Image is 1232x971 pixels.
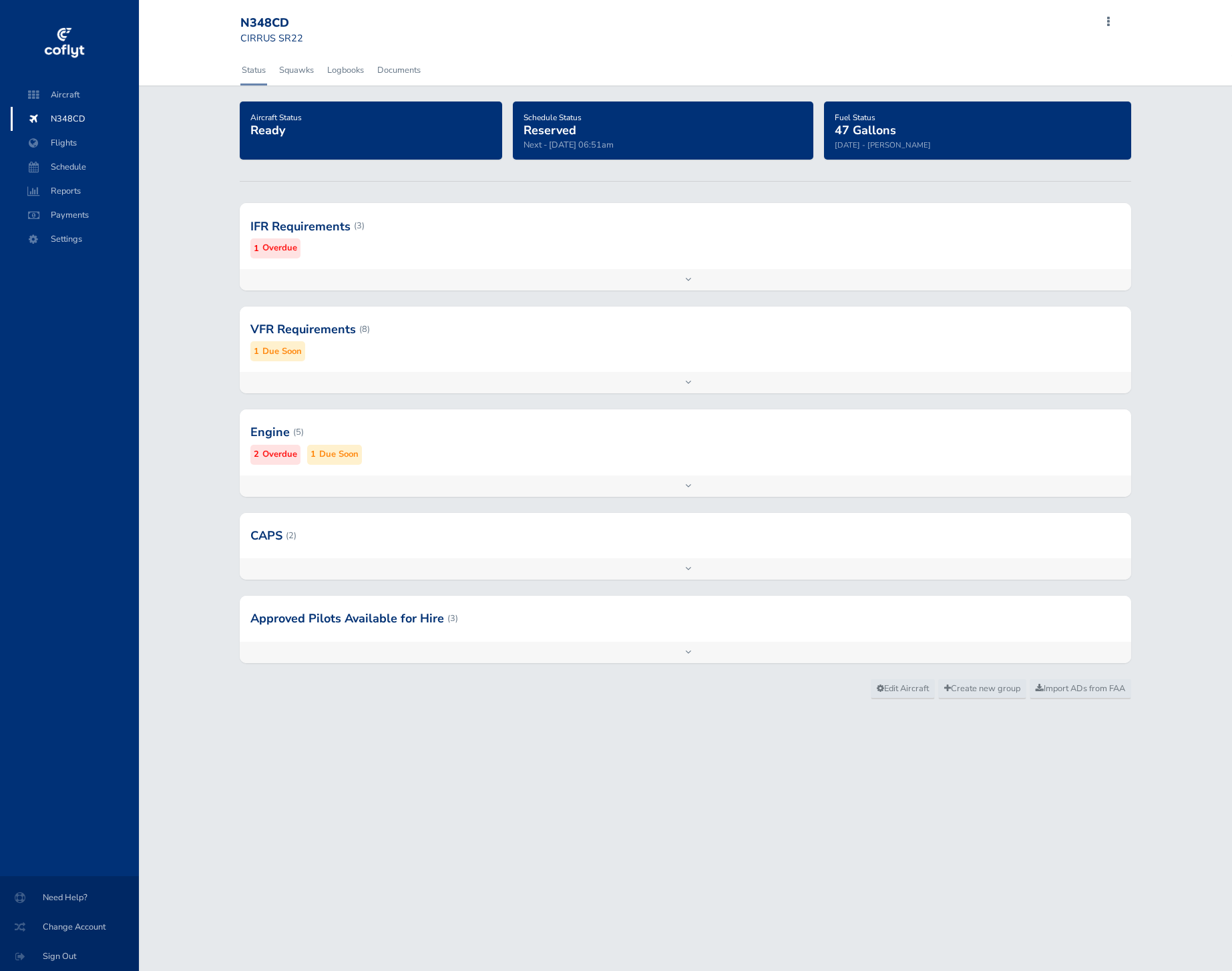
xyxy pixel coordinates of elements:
small: Overdue [262,241,297,255]
a: Schedule StatusReserved [524,108,582,139]
small: Overdue [262,447,297,461]
span: Payments [24,203,126,227]
div: N348CD [240,16,337,31]
a: Squawks [278,55,315,85]
span: Schedule Status [524,112,582,123]
span: Ready [250,122,285,138]
span: Next - [DATE] 06:51am [524,139,614,151]
span: Edit Aircraft [877,683,929,695]
span: Sign Out [16,944,123,968]
span: Flights [24,131,126,155]
a: Documents [376,55,422,85]
img: coflyt logo [42,23,86,63]
span: Import ADs from FAA [1036,683,1125,695]
span: Schedule [24,155,126,179]
small: CIRRUS SR22 [240,31,303,45]
a: Import ADs from FAA [1030,679,1131,699]
a: Edit Aircraft [871,679,935,699]
span: 47 Gallons [835,122,896,138]
span: Need Help? [16,886,123,910]
small: Due Soon [262,345,302,359]
span: N348CD [24,107,126,131]
a: Create new group [938,679,1026,699]
span: Create new group [944,683,1020,695]
span: Aircraft [24,83,126,107]
span: Reserved [524,122,576,138]
span: Aircraft Status [250,112,302,123]
a: Logbooks [326,55,365,85]
span: Fuel Status [835,112,875,123]
a: Status [240,55,267,85]
span: Change Account [16,915,123,939]
span: Reports [24,179,126,203]
small: Due Soon [319,447,359,461]
span: Settings [24,227,126,251]
small: [DATE] - [PERSON_NAME] [835,140,931,150]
